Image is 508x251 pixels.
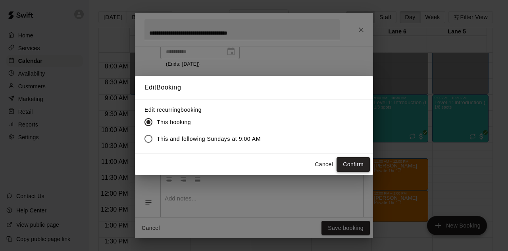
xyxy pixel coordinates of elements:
[311,157,337,172] button: Cancel
[157,118,191,126] span: This booking
[337,157,370,172] button: Confirm
[135,76,373,99] h2: Edit Booking
[157,135,261,143] span: This and following Sundays at 9:00 AM
[144,106,267,114] label: Edit recurring booking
